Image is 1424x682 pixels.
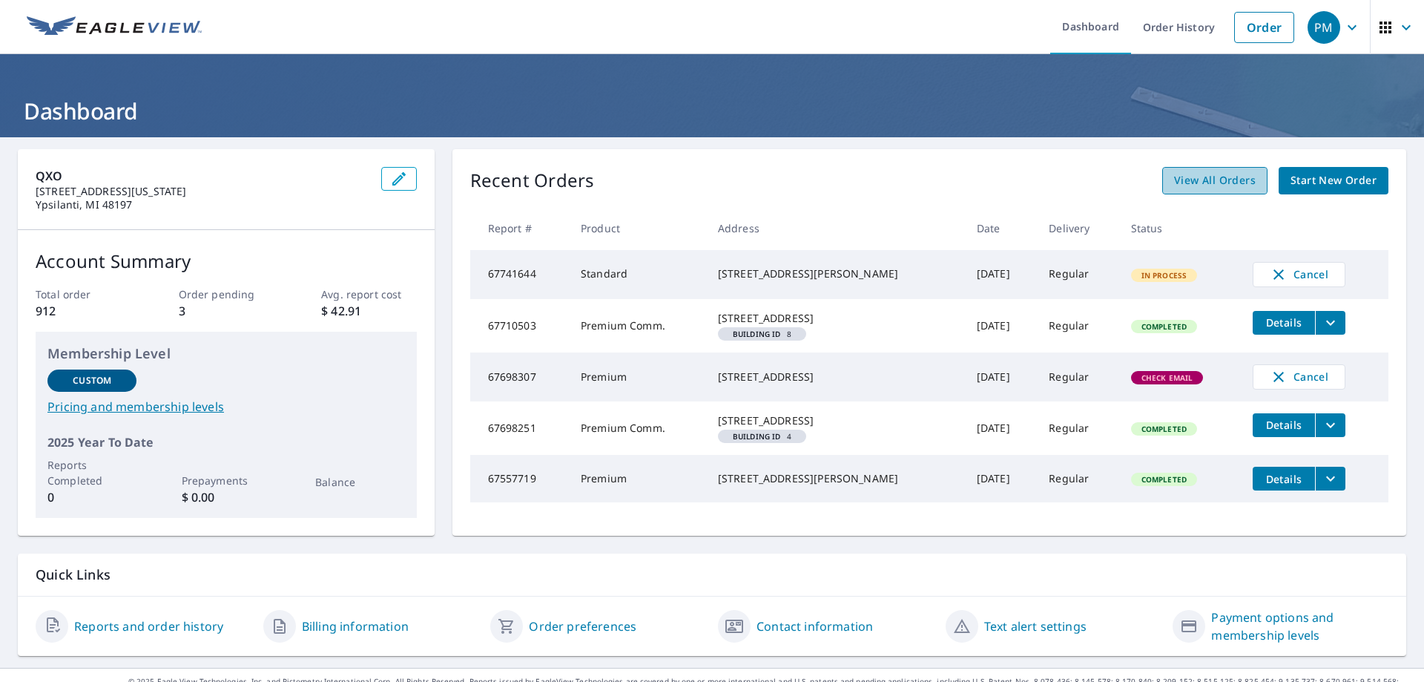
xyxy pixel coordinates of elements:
[569,353,706,401] td: Premium
[965,401,1037,455] td: [DATE]
[321,302,416,320] p: $ 42.91
[470,299,569,353] td: 67710503
[1290,171,1377,190] span: Start New Order
[718,266,953,281] div: [STREET_ADDRESS][PERSON_NAME]
[182,488,271,506] p: $ 0.00
[733,433,781,440] em: Building ID
[321,286,416,302] p: Avg. report cost
[718,413,953,428] div: [STREET_ADDRESS]
[1315,413,1345,437] button: filesDropdownBtn-67698251
[1315,467,1345,491] button: filesDropdownBtn-67557719
[74,617,223,635] a: Reports and order history
[47,344,405,364] p: Membership Level
[1162,167,1268,194] a: View All Orders
[179,302,274,320] p: 3
[1133,424,1196,434] span: Completed
[1174,171,1256,190] span: View All Orders
[1262,418,1306,432] span: Details
[1253,364,1345,390] button: Cancel
[718,370,953,384] div: [STREET_ADDRESS]
[1037,455,1119,502] td: Regular
[36,302,131,320] p: 912
[73,374,111,387] p: Custom
[1037,299,1119,353] td: Regular
[182,473,271,488] p: Prepayments
[1253,262,1345,287] button: Cancel
[1279,167,1388,194] a: Start New Order
[965,206,1037,250] th: Date
[36,167,369,185] p: QXO
[1308,11,1340,44] div: PM
[569,455,706,502] td: Premium
[47,398,405,416] a: Pricing and membership levels
[569,401,706,455] td: Premium Comm.
[569,299,706,353] td: Premium Comm.
[36,248,417,275] p: Account Summary
[1133,270,1196,281] span: In Process
[47,488,136,506] p: 0
[569,206,706,250] th: Product
[1211,609,1388,644] a: Payment options and membership levels
[36,198,369,212] p: Ypsilanti, MI 48197
[1133,474,1196,485] span: Completed
[1234,12,1294,43] a: Order
[1262,472,1306,486] span: Details
[724,433,800,440] span: 4
[470,401,569,455] td: 67698251
[965,299,1037,353] td: [DATE]
[724,330,800,338] span: 8
[1037,250,1119,299] td: Regular
[1262,315,1306,329] span: Details
[1037,206,1119,250] th: Delivery
[27,16,202,39] img: EV Logo
[733,330,781,338] em: Building ID
[1037,401,1119,455] td: Regular
[1133,373,1202,383] span: Check Email
[1253,311,1315,335] button: detailsBtn-67710503
[470,167,595,194] p: Recent Orders
[302,617,409,635] a: Billing information
[1037,353,1119,401] td: Regular
[470,353,569,401] td: 67698307
[718,471,953,486] div: [STREET_ADDRESS][PERSON_NAME]
[1268,368,1330,386] span: Cancel
[1133,321,1196,332] span: Completed
[315,474,404,490] p: Balance
[756,617,873,635] a: Contact information
[706,206,965,250] th: Address
[1119,206,1241,250] th: Status
[470,206,569,250] th: Report #
[569,250,706,299] td: Standard
[965,455,1037,502] td: [DATE]
[36,185,369,198] p: [STREET_ADDRESS][US_STATE]
[718,311,953,326] div: [STREET_ADDRESS]
[965,353,1037,401] td: [DATE]
[1268,266,1330,283] span: Cancel
[984,617,1087,635] a: Text alert settings
[36,565,1388,584] p: Quick Links
[179,286,274,302] p: Order pending
[47,457,136,488] p: Reports Completed
[36,286,131,302] p: Total order
[470,455,569,502] td: 67557719
[47,433,405,451] p: 2025 Year To Date
[1253,413,1315,437] button: detailsBtn-67698251
[965,250,1037,299] td: [DATE]
[1315,311,1345,335] button: filesDropdownBtn-67710503
[529,617,636,635] a: Order preferences
[18,96,1406,126] h1: Dashboard
[470,250,569,299] td: 67741644
[1253,467,1315,491] button: detailsBtn-67557719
